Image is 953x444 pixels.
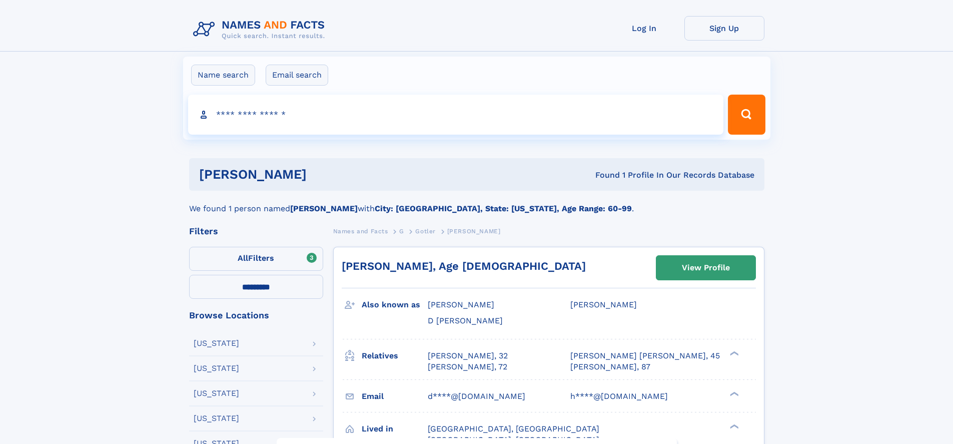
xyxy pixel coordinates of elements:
[362,296,428,313] h3: Also known as
[428,300,494,309] span: [PERSON_NAME]
[428,316,503,325] span: D [PERSON_NAME]
[684,16,764,41] a: Sign Up
[189,191,764,215] div: We found 1 person named with .
[362,420,428,437] h3: Lived in
[189,16,333,43] img: Logo Names and Facts
[447,228,501,235] span: [PERSON_NAME]
[399,225,404,237] a: G
[191,65,255,86] label: Name search
[428,350,508,361] a: [PERSON_NAME], 32
[727,350,739,356] div: ❯
[189,227,323,236] div: Filters
[727,390,739,397] div: ❯
[194,389,239,397] div: [US_STATE]
[570,300,637,309] span: [PERSON_NAME]
[682,256,730,279] div: View Profile
[399,228,404,235] span: G
[656,256,755,280] a: View Profile
[290,204,358,213] b: [PERSON_NAME]
[194,364,239,372] div: [US_STATE]
[199,168,451,181] h1: [PERSON_NAME]
[728,95,765,135] button: Search Button
[189,247,323,271] label: Filters
[415,228,436,235] span: Gotler
[342,260,586,272] a: [PERSON_NAME], Age [DEMOGRAPHIC_DATA]
[428,424,599,433] span: [GEOGRAPHIC_DATA], [GEOGRAPHIC_DATA]
[428,361,507,372] a: [PERSON_NAME], 72
[189,311,323,320] div: Browse Locations
[362,347,428,364] h3: Relatives
[570,350,720,361] a: [PERSON_NAME] [PERSON_NAME], 45
[238,253,248,263] span: All
[188,95,724,135] input: search input
[362,388,428,405] h3: Email
[375,204,632,213] b: City: [GEOGRAPHIC_DATA], State: [US_STATE], Age Range: 60-99
[604,16,684,41] a: Log In
[266,65,328,86] label: Email search
[194,339,239,347] div: [US_STATE]
[415,225,436,237] a: Gotler
[570,361,650,372] a: [PERSON_NAME], 87
[727,423,739,429] div: ❯
[194,414,239,422] div: [US_STATE]
[451,170,754,181] div: Found 1 Profile In Our Records Database
[333,225,388,237] a: Names and Facts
